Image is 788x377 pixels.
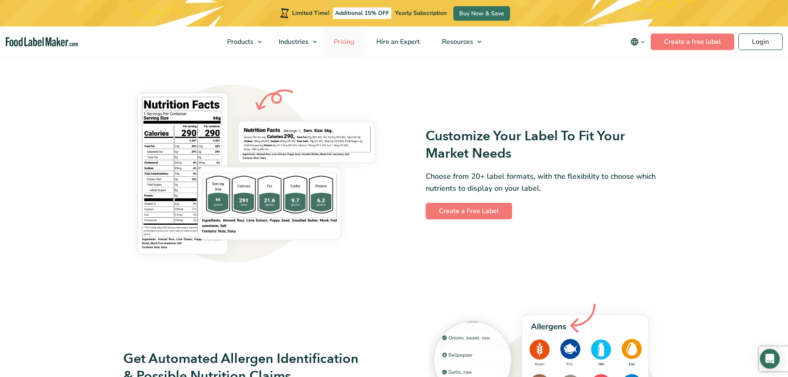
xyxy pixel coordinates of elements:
[216,26,266,57] a: Products
[366,26,429,57] a: Hire an Expert
[426,170,665,195] p: Choose from 20+ label formats, with the flexibility to choose which nutrients to display on your ...
[395,9,447,17] span: Yearly Subscription
[268,26,321,57] a: Industries
[431,26,486,57] a: Resources
[426,128,665,162] h3: Customize Your Label To Fit Your Market Needs
[225,37,254,46] span: Products
[333,7,391,19] span: Additional 15% OFF
[426,203,512,219] a: Create a Free Label
[292,9,329,17] span: Limited Time!
[760,349,780,369] div: Open Intercom Messenger
[453,6,510,21] a: Buy Now & Save
[276,37,309,46] span: Industries
[323,26,364,57] a: Pricing
[374,37,421,46] span: Hire an Expert
[651,34,734,50] a: Create a free label
[439,37,474,46] span: Resources
[738,34,783,50] a: Login
[331,37,355,46] span: Pricing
